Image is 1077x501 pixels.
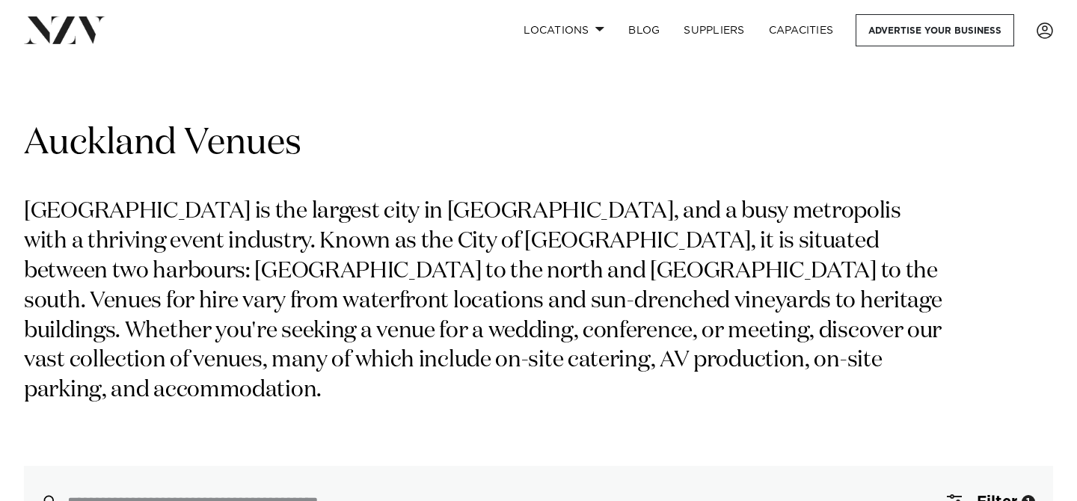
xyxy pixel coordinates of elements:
a: Capacities [757,14,846,46]
img: nzv-logo.png [24,16,105,43]
a: Advertise your business [856,14,1014,46]
a: Locations [512,14,616,46]
h1: Auckland Venues [24,120,1053,167]
a: SUPPLIERS [672,14,756,46]
a: BLOG [616,14,672,46]
p: [GEOGRAPHIC_DATA] is the largest city in [GEOGRAPHIC_DATA], and a busy metropolis with a thriving... [24,197,948,406]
